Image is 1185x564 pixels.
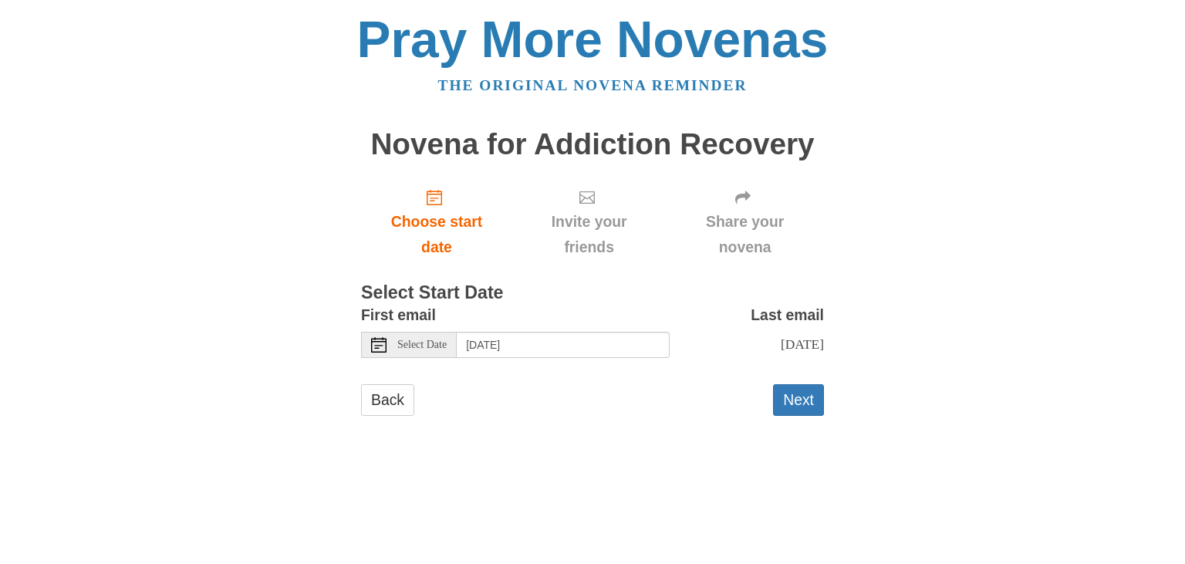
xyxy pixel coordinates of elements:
label: Last email [751,302,824,328]
span: Invite your friends [528,209,650,260]
a: The original novena reminder [438,77,748,93]
span: [DATE] [781,336,824,352]
h1: Novena for Addiction Recovery [361,128,824,161]
a: Choose start date [361,176,512,268]
span: Share your novena [681,209,809,260]
button: Next [773,384,824,416]
label: First email [361,302,436,328]
div: Click "Next" to confirm your start date first. [666,176,824,268]
a: Back [361,384,414,416]
span: Choose start date [376,209,497,260]
span: Select Date [397,339,447,350]
h3: Select Start Date [361,283,824,303]
div: Click "Next" to confirm your start date first. [512,176,666,268]
a: Pray More Novenas [357,11,829,68]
